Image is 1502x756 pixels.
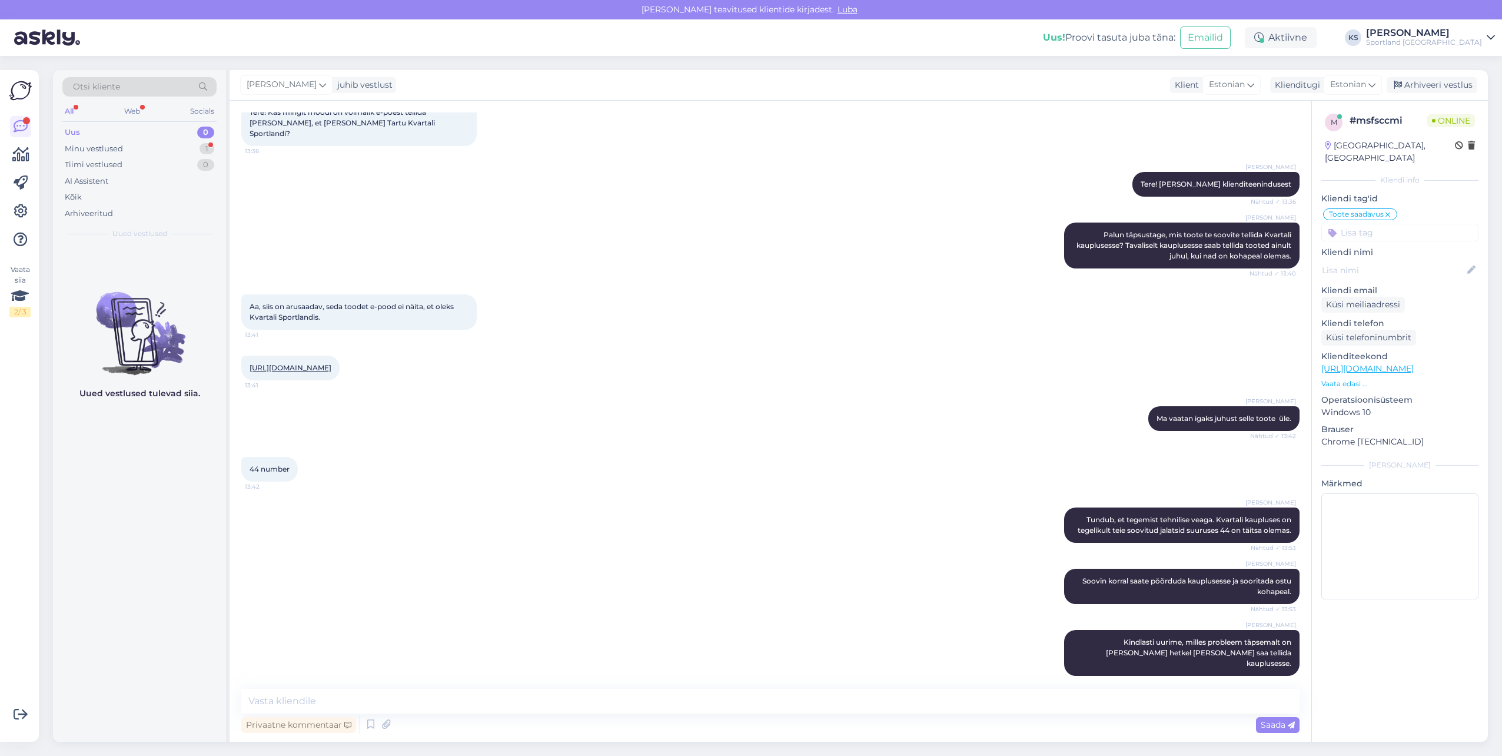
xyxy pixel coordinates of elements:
div: All [62,104,76,119]
p: Brauser [1321,423,1478,436]
span: Aa, siis on arusaadav, seda toodet e-pood ei näita, et oleks Kvartali Sportlandis. [250,302,456,321]
img: No chats [53,271,226,377]
p: Operatsioonisüsteem [1321,394,1478,406]
span: Toote saadavus [1329,211,1384,218]
div: AI Assistent [65,175,108,187]
input: Lisa tag [1321,224,1478,241]
span: Nähtud ✓ 13:42 [1250,432,1296,440]
span: Nähtud ✓ 13:40 [1250,269,1296,278]
span: Tere! Kas mingit moodi on võimalik e-poest tellida [PERSON_NAME], et [PERSON_NAME] Tartu Kvartali... [250,108,437,138]
div: 1 [200,143,214,155]
p: Klienditeekond [1321,350,1478,363]
div: Aktiivne [1245,27,1317,48]
span: Soovin korral saate pöörduda kauplusesse ja sooritada ostu kohapeal. [1082,576,1293,596]
span: Nähtud ✓ 13:36 [1251,197,1296,206]
p: Vaata edasi ... [1321,379,1478,389]
span: Nähtud ✓ 13:53 [1251,543,1296,552]
span: [PERSON_NAME] [1245,213,1296,222]
div: Sportland [GEOGRAPHIC_DATA] [1366,38,1482,47]
div: [GEOGRAPHIC_DATA], [GEOGRAPHIC_DATA] [1325,140,1455,164]
span: Nähtud ✓ 13:53 [1251,605,1296,614]
span: Palun täpsustage, mis toote te soovite tellida Kvartali kauplusesse? Tavaliselt kauplusesse saab ... [1076,230,1293,260]
span: Luba [834,4,861,15]
span: Nähtud ✓ 13:54 [1250,677,1296,685]
b: Uus! [1043,32,1065,43]
span: [PERSON_NAME] [1245,498,1296,507]
p: Märkmed [1321,478,1478,490]
span: Ma vaatan igaks juhust selle toote üle. [1157,414,1291,423]
div: [PERSON_NAME] [1321,460,1478,470]
span: 13:41 [245,330,289,339]
div: Privaatne kommentaar [241,717,356,733]
span: Estonian [1330,78,1366,91]
div: juhib vestlust [333,79,393,91]
div: Arhiveeritud [65,208,113,220]
p: Kliendi email [1321,284,1478,297]
p: Kliendi tag'id [1321,193,1478,205]
button: Emailid [1180,26,1231,49]
span: Tere! [PERSON_NAME] klienditeenindusest [1141,180,1291,188]
span: [PERSON_NAME] [1245,397,1296,406]
a: [PERSON_NAME]Sportland [GEOGRAPHIC_DATA] [1366,28,1495,47]
div: Proovi tasuta juba täna: [1043,31,1175,45]
div: Kliendi info [1321,175,1478,185]
input: Lisa nimi [1322,264,1465,277]
span: [PERSON_NAME] [247,78,317,91]
span: Otsi kliente [73,81,120,93]
span: Uued vestlused [112,228,167,239]
div: 0 [197,127,214,138]
span: [PERSON_NAME] [1245,559,1296,568]
div: 2 / 3 [9,307,31,317]
div: Kõik [65,191,82,203]
div: # msfsccmi [1350,114,1427,128]
div: Web [122,104,142,119]
span: Kindlasti uurime, milles probleem täpsemalt on [PERSON_NAME] hetkel [PERSON_NAME] saa tellida kau... [1106,638,1293,668]
div: Socials [188,104,217,119]
div: Arhiveeri vestlus [1387,77,1477,93]
span: Saada [1261,719,1295,730]
div: Klienditugi [1270,79,1320,91]
div: Küsi telefoninumbrit [1321,330,1416,346]
p: Kliendi telefon [1321,317,1478,330]
span: Tundub, et tegemist tehnilise veaga. Kvartali kaupluses on tegelikult teie soovitud jalatsid suur... [1078,515,1293,535]
p: Kliendi nimi [1321,246,1478,258]
div: KS [1345,29,1361,46]
div: Küsi meiliaadressi [1321,297,1405,313]
a: [URL][DOMAIN_NAME] [250,363,331,372]
div: [PERSON_NAME] [1366,28,1482,38]
div: 0 [197,159,214,171]
span: Estonian [1209,78,1245,91]
div: Vaata siia [9,264,31,317]
span: [PERSON_NAME] [1245,163,1296,171]
span: 13:36 [245,147,289,155]
p: Chrome [TECHNICAL_ID] [1321,436,1478,448]
span: m [1331,118,1337,127]
span: Online [1427,114,1475,127]
p: Windows 10 [1321,406,1478,419]
div: Uus [65,127,80,138]
span: 44 number [250,465,290,473]
div: Minu vestlused [65,143,123,155]
p: Uued vestlused tulevad siia. [79,387,200,400]
div: Klient [1170,79,1199,91]
div: Tiimi vestlused [65,159,122,171]
a: [URL][DOMAIN_NAME] [1321,363,1414,374]
span: 13:42 [245,482,289,491]
span: 13:41 [245,381,289,390]
span: [PERSON_NAME] [1245,621,1296,629]
img: Askly Logo [9,79,32,102]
